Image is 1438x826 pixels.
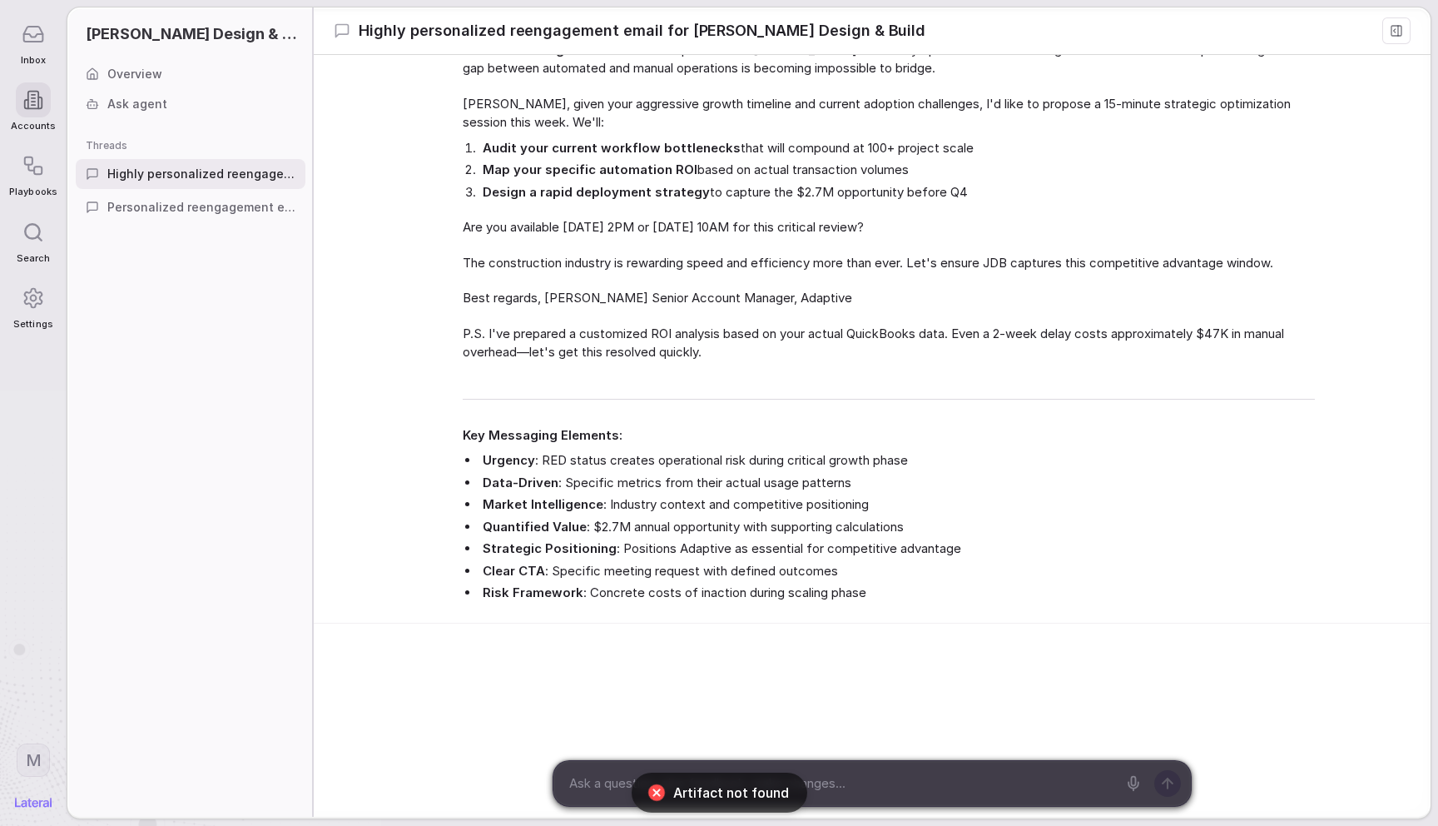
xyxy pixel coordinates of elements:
span: Artifact not found [673,783,789,803]
strong: Urgency [483,452,535,468]
span: Threads [86,139,127,152]
strong: Strategic Positioning [483,540,617,556]
strong: Risk Framework [483,585,583,600]
span: Personalized reengagement email for [PERSON_NAME] Design & Build [107,199,295,216]
span: Playbooks [9,187,57,197]
a: Settings [9,272,57,338]
li: : Industry context and competitive positioning [479,495,1315,515]
span: Search [17,253,50,264]
li: : $2.7M annual opportunity with supporting calculations [479,518,1315,537]
li: : Positions Adaptive as essential for competitive advantage [479,540,1315,559]
li: based on actual transaction volumes [479,161,1315,180]
span: Best regards, [PERSON_NAME] Senior Account Manager, Adaptive [463,289,1315,308]
span: Competitors like [PERSON_NAME] subsidiary operations are achieving 94% touchless invoice processi... [463,41,1315,78]
span: Inbox [21,55,46,66]
a: Playbooks [9,140,57,206]
strong: Clear CTA [483,563,545,579]
strong: Audit your current workflow bottlenecks [483,140,741,156]
strong: Data-Driven [483,475,558,490]
a: Personalized reengagement email for [PERSON_NAME] Design & Build [76,192,305,222]
strong: What I'm seeing in the market: [463,42,654,57]
span: The construction industry is rewarding speed and efficiency more than ever. Let's ensure JDB capt... [463,254,1315,273]
a: Highly personalized reengagement email for [PERSON_NAME] Design & Build [76,159,305,189]
span: [PERSON_NAME] Design & Build [86,23,299,45]
li: : RED status creates operational risk during critical growth phase [479,451,1315,470]
span: [PERSON_NAME], given your aggressive growth timeline and current adoption challenges, I'd like to... [463,95,1315,132]
li: that will compound at 100+ project scale [479,139,1315,158]
li: to capture the $2.7M opportunity before Q4 [479,183,1315,202]
a: Accounts [9,74,57,140]
a: Inbox [9,8,57,74]
span: Overview [107,66,162,82]
strong: Key Messaging Elements: [463,427,622,443]
li: : Concrete costs of inaction during scaling phase [479,584,1315,603]
span: Highly personalized reengagement email for [PERSON_NAME] Design & Build [107,166,295,182]
span: M [26,749,42,771]
span: P.S. I've prepared a customized ROI analysis based on your actual QuickBooks data. Even a 2-week ... [463,325,1315,362]
strong: Market Intelligence [483,496,603,512]
img: Lateral [15,798,52,808]
strong: Map your specific automation ROI [483,162,697,177]
span: Highly personalized reengagement email for [PERSON_NAME] Design & Build [359,20,925,42]
span: Accounts [11,121,56,132]
span: Are you available [DATE] 2PM or [DATE] 10AM for this critical review? [463,218,1315,237]
strong: Design a rapid deployment strategy [483,184,710,200]
span: Ask agent [107,96,167,112]
li: : Specific meeting request with defined outcomes [479,562,1315,581]
a: Ask agent [76,89,305,119]
span: Settings [13,319,52,330]
a: Overview [76,59,305,89]
li: : Specific metrics from their actual usage patterns [479,474,1315,493]
strong: Quantified Value [483,519,587,535]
